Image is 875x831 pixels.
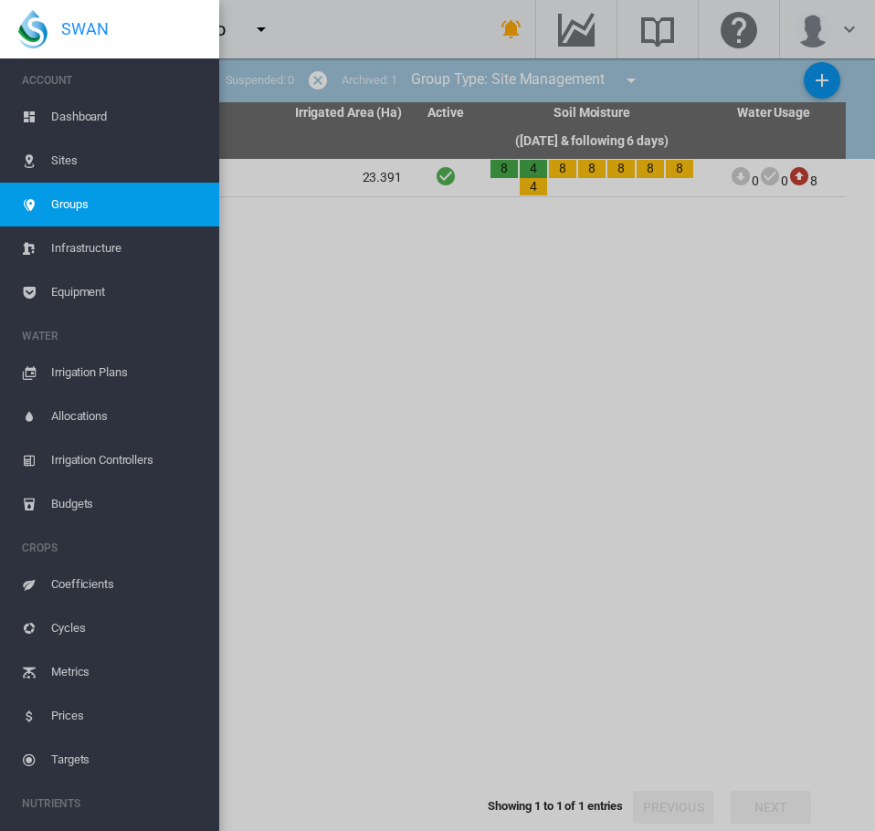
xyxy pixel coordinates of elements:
img: SWAN-Landscape-Logo-Colour-drop.png [18,10,47,48]
span: Targets [51,738,205,782]
span: Metrics [51,650,205,694]
span: SWAN [61,17,109,40]
span: WATER [22,321,205,351]
span: ACCOUNT [22,66,205,95]
span: Dashboard [51,95,205,139]
span: Sites [51,139,205,183]
span: Coefficients [51,563,205,606]
span: Cycles [51,606,205,650]
span: Infrastructure [51,226,205,270]
span: CROPS [22,533,205,563]
span: Allocations [51,394,205,438]
span: NUTRIENTS [22,789,205,818]
span: Irrigation Plans [51,351,205,394]
span: Groups [51,183,205,226]
span: Irrigation Controllers [51,438,205,482]
span: Equipment [51,270,205,314]
span: Budgets [51,482,205,526]
span: Prices [51,694,205,738]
